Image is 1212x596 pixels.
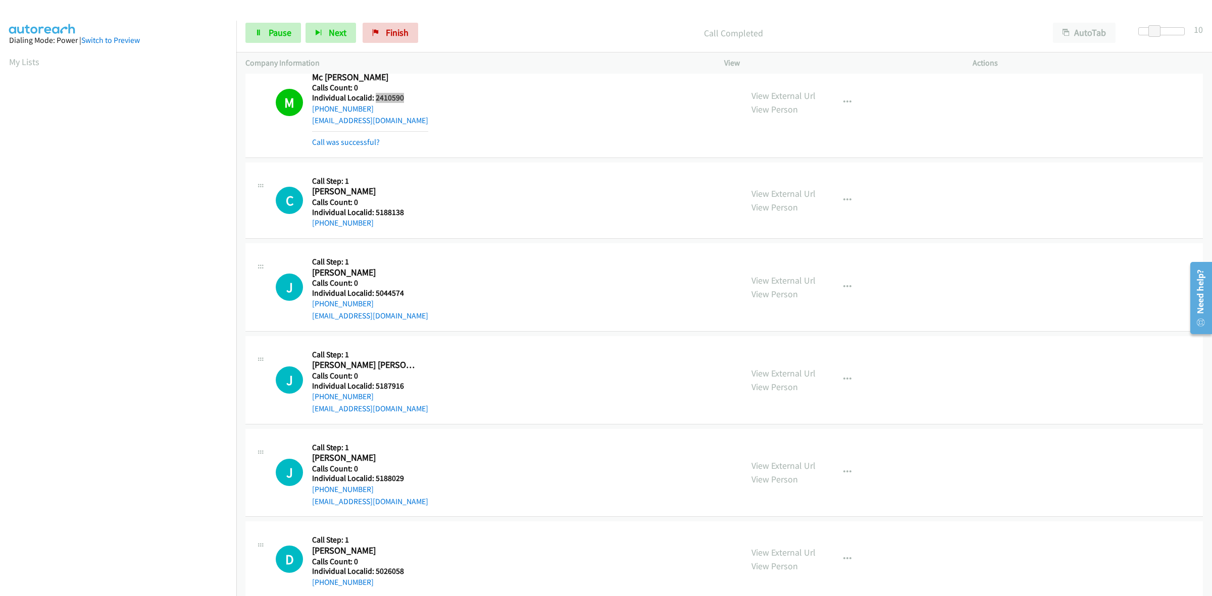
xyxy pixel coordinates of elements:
h1: M [276,89,303,116]
a: [PHONE_NUMBER] [312,577,374,587]
span: Pause [269,27,291,38]
p: Company Information [245,57,706,69]
a: Finish [363,23,418,43]
span: Next [329,27,346,38]
div: The call is yet to be attempted [276,274,303,301]
h5: Call Step: 1 [312,350,428,360]
div: The call is yet to be attempted [276,459,303,486]
h5: Calls Count: 0 [312,464,428,474]
a: View Person [751,103,798,115]
a: View Person [751,201,798,213]
h5: Calls Count: 0 [312,197,419,207]
iframe: Dialpad [9,78,236,557]
h5: Individual Localid: 5187916 [312,381,428,391]
a: [EMAIL_ADDRESS][DOMAIN_NAME] [312,116,428,125]
a: View Person [751,381,798,393]
a: View Person [751,473,798,485]
h5: Individual Localid: 5026058 [312,566,419,576]
h2: [PERSON_NAME] [312,186,419,197]
a: View Person [751,288,798,300]
a: View External Url [751,460,816,471]
h1: J [276,366,303,394]
p: Call Completed [432,26,1035,40]
a: View External Url [751,547,816,558]
a: View External Url [751,275,816,286]
a: [PHONE_NUMBER] [312,104,374,114]
button: AutoTab [1053,23,1116,43]
iframe: Resource Center [1183,258,1212,338]
h1: J [276,459,303,486]
h5: Calls Count: 0 [312,371,428,381]
a: View External Url [751,367,816,379]
a: Switch to Preview [81,35,140,45]
a: Call was successful? [312,137,380,147]
p: View [724,57,954,69]
h5: Calls Count: 0 [312,278,428,288]
h2: [PERSON_NAME] [312,452,419,464]
p: Actions [973,57,1203,69]
h2: [PERSON_NAME] [312,545,419,557]
h1: C [276,187,303,214]
a: [EMAIL_ADDRESS][DOMAIN_NAME] [312,311,428,320]
div: The call is yet to be attempted [276,366,303,394]
a: [PHONE_NUMBER] [312,484,374,494]
h5: Individual Localid: 5044574 [312,288,428,298]
a: My Lists [9,56,39,68]
h5: Call Step: 1 [312,176,419,186]
div: The call is yet to be attempted [276,546,303,573]
a: [PHONE_NUMBER] [312,218,374,228]
h1: D [276,546,303,573]
a: View External Url [751,90,816,101]
a: View Person [751,560,798,572]
a: [PHONE_NUMBER] [312,299,374,308]
span: Finish [386,27,409,38]
h1: J [276,274,303,301]
h2: [PERSON_NAME] [312,267,419,279]
h5: Call Step: 1 [312,257,428,267]
h2: Mc [PERSON_NAME] [312,72,419,83]
a: [EMAIL_ADDRESS][DOMAIN_NAME] [312,497,428,506]
a: [EMAIL_ADDRESS][DOMAIN_NAME] [312,404,428,413]
div: 10 [1194,23,1203,36]
h5: Individual Localid: 5188138 [312,207,419,218]
a: Pause [245,23,301,43]
button: Next [306,23,356,43]
h5: Individual Localid: 5188029 [312,473,428,483]
a: View External Url [751,188,816,199]
a: [PHONE_NUMBER] [312,392,374,401]
h5: Calls Count: 0 [312,83,428,93]
h5: Call Step: 1 [312,535,419,545]
h5: Individual Localid: 2410590 [312,93,428,103]
h2: [PERSON_NAME] [PERSON_NAME] [312,359,419,371]
div: Dialing Mode: Power | [9,34,227,46]
h5: Call Step: 1 [312,443,428,453]
h5: Calls Count: 0 [312,557,419,567]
